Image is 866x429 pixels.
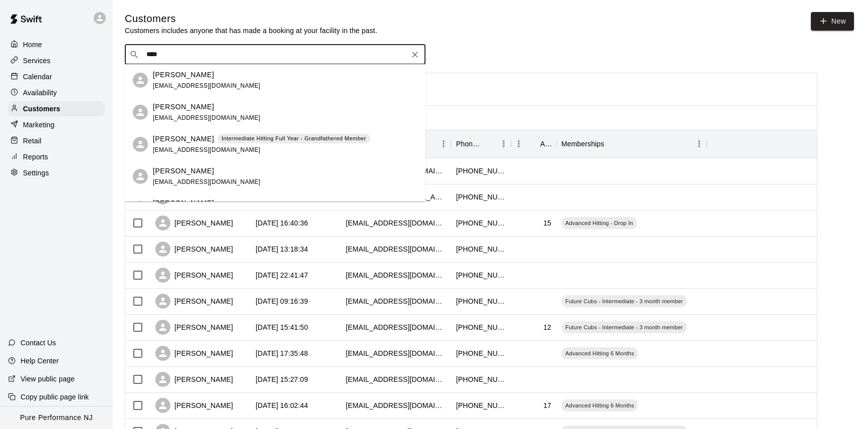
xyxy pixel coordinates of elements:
[153,82,261,89] span: [EMAIL_ADDRESS][DOMAIN_NAME]
[511,136,526,151] button: Menu
[543,218,551,228] div: 15
[21,374,75,384] p: View public page
[23,136,42,146] p: Retail
[23,88,57,98] p: Availability
[153,166,214,176] p: [PERSON_NAME]
[8,53,105,68] a: Services
[133,105,148,120] div: Jace Rowen
[256,322,308,332] div: 2025-09-16 15:41:50
[456,374,506,384] div: +18622079087
[543,400,551,410] div: 17
[561,347,638,359] div: Advanced Hitting 6 Months
[125,26,377,36] p: Customers includes anyone that has made a booking at your facility in the past.
[526,137,540,151] button: Sort
[21,338,56,348] p: Contact Us
[256,296,308,306] div: 2025-09-19 09:16:39
[23,120,55,130] p: Marketing
[456,322,506,332] div: +19733094198
[155,372,233,387] div: [PERSON_NAME]
[346,218,446,228] div: brmeyers27@gmail.com
[155,294,233,309] div: [PERSON_NAME]
[346,296,446,306] div: jmsdavie@gmail.com
[222,134,366,143] p: Intermediate Hitting Full Year - Grandfathered Member
[153,198,214,208] p: [PERSON_NAME]
[8,165,105,180] div: Settings
[346,374,446,384] div: heatherhornyak1@gmail.com
[23,104,60,114] p: Customers
[8,101,105,116] a: Customers
[256,244,308,254] div: 2025-09-29 13:18:34
[540,130,551,158] div: Age
[256,270,308,280] div: 2025-09-25 22:41:47
[153,102,214,112] p: [PERSON_NAME]
[451,130,511,158] div: Phone Number
[482,137,496,151] button: Sort
[256,400,308,410] div: 2025-09-03 16:02:44
[8,133,105,148] a: Retail
[155,216,233,231] div: [PERSON_NAME]
[8,69,105,84] a: Calendar
[133,73,148,88] div: Jace Loeb
[8,37,105,52] a: Home
[23,152,48,162] p: Reports
[561,349,638,357] span: Advanced Hitting 6 Months
[408,48,422,62] button: Clear
[456,218,506,228] div: +19083283123
[153,134,214,144] p: [PERSON_NAME]
[561,399,638,411] div: Advanced Hitting 6 Months
[456,296,506,306] div: +19735258120
[561,401,638,409] span: Advanced Hitting 6 Months
[21,356,59,366] p: Help Center
[341,130,451,158] div: Email
[155,242,233,257] div: [PERSON_NAME]
[8,85,105,100] div: Availability
[133,201,148,216] div: Jace LOEB
[133,169,148,184] div: Jace Rowen
[561,323,687,331] span: Future Cubs - Intermediate - 3 month member
[346,270,446,280] div: rlifshey@gmail.com
[496,136,511,151] button: Menu
[155,320,233,335] div: [PERSON_NAME]
[153,70,214,80] p: [PERSON_NAME]
[256,218,308,228] div: 2025-09-29 16:40:36
[155,398,233,413] div: [PERSON_NAME]
[125,45,425,65] div: Search customers by name or email
[811,12,854,31] a: New
[456,166,506,176] div: +16463426976
[561,321,687,333] div: Future Cubs - Intermediate - 3 month member
[561,297,687,305] span: Future Cubs - Intermediate - 3 month member
[561,219,637,227] span: Advanced Hitting - Drop In
[346,400,446,410] div: masonswilson.24@gmail.com
[604,137,618,151] button: Sort
[556,130,707,158] div: Memberships
[456,400,506,410] div: +19739759514
[155,346,233,361] div: [PERSON_NAME]
[256,374,308,384] div: 2025-09-06 15:27:09
[153,114,261,121] span: [EMAIL_ADDRESS][DOMAIN_NAME]
[456,270,506,280] div: +19173372241
[125,12,377,26] h5: Customers
[346,348,446,358] div: gibirobert1@gmail.com
[23,168,49,178] p: Settings
[346,322,446,332] div: miragliakatie3@gmail.com
[543,322,551,332] div: 12
[23,40,42,50] p: Home
[8,149,105,164] a: Reports
[155,268,233,283] div: [PERSON_NAME]
[20,412,93,423] p: Pure Performance NJ
[133,137,148,152] div: Jace Rowen
[256,348,308,358] div: 2025-09-15 17:35:48
[511,130,556,158] div: Age
[8,117,105,132] a: Marketing
[456,348,506,358] div: +19732242418
[456,192,506,202] div: +12014862595
[23,72,52,82] p: Calendar
[456,244,506,254] div: +19083073757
